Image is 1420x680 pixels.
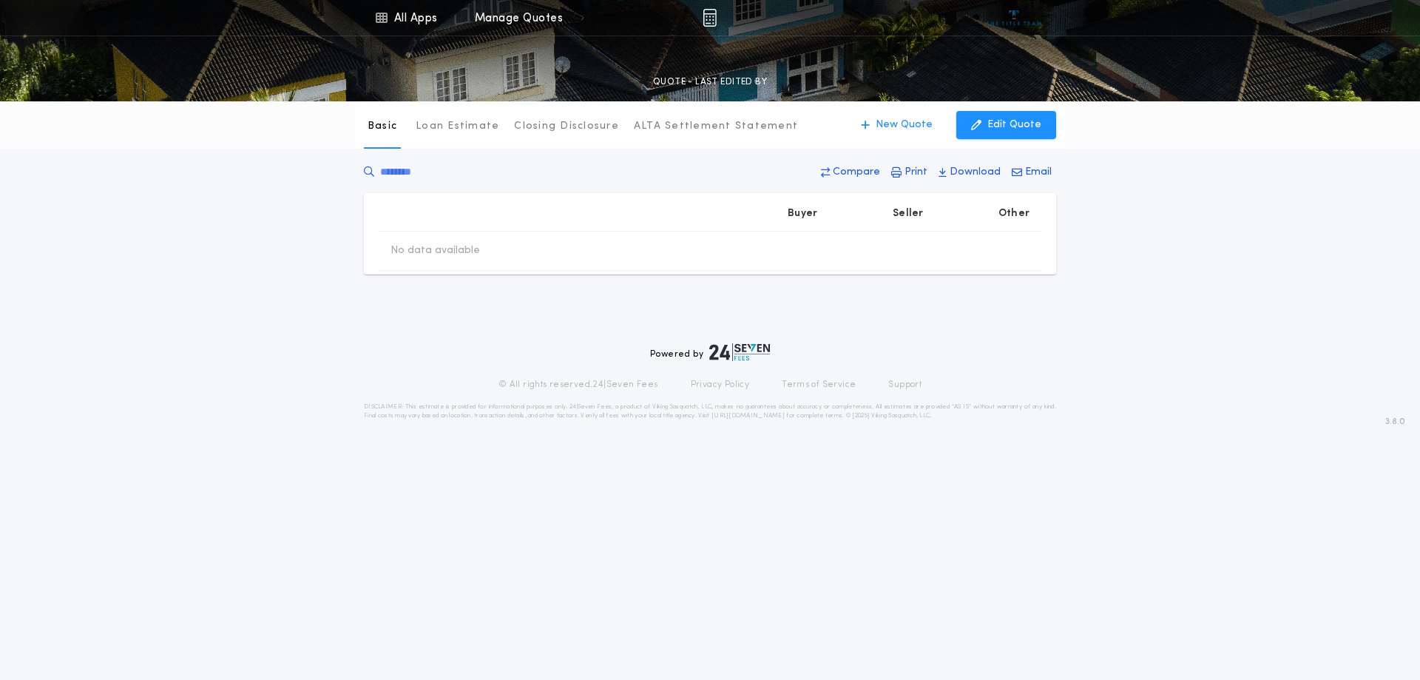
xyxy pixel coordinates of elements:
[887,159,932,186] button: Print
[1007,159,1056,186] button: Email
[653,75,767,90] p: QUOTE - LAST EDITED BY
[987,118,1041,132] p: Edit Quote
[782,379,856,391] a: Terms of Service
[364,403,1056,420] p: DISCLAIMER: This estimate is provided for informational purposes only. 24|Seven Fees, a product o...
[950,165,1001,180] p: Download
[956,111,1056,139] button: Edit Quote
[650,343,770,361] div: Powered by
[846,111,947,139] button: New Quote
[703,9,717,27] img: img
[379,232,492,270] td: No data available
[416,119,499,134] p: Loan Estimate
[498,379,658,391] p: © All rights reserved. 24|Seven Fees
[368,119,397,134] p: Basic
[1025,165,1052,180] p: Email
[888,379,922,391] a: Support
[998,206,1029,221] p: Other
[893,206,924,221] p: Seller
[634,119,798,134] p: ALTA Settlement Statement
[876,118,933,132] p: New Quote
[709,343,770,361] img: logo
[711,413,785,419] a: [URL][DOMAIN_NAME]
[788,206,817,221] p: Buyer
[934,159,1005,186] button: Download
[816,159,885,186] button: Compare
[691,379,750,391] a: Privacy Policy
[1385,415,1405,428] span: 3.8.0
[514,119,619,134] p: Closing Disclosure
[905,165,927,180] p: Print
[833,165,880,180] p: Compare
[987,10,1042,25] img: vs-icon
